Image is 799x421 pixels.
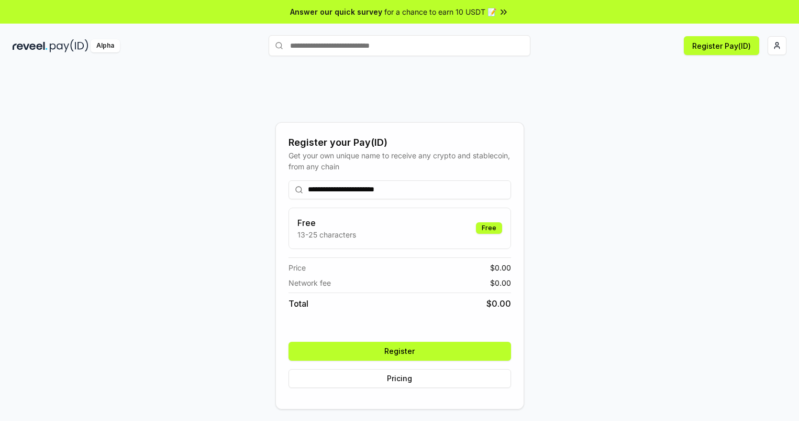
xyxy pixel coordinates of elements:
[288,277,331,288] span: Network fee
[288,150,511,172] div: Get your own unique name to receive any crypto and stablecoin, from any chain
[486,297,511,310] span: $ 0.00
[91,39,120,52] div: Alpha
[288,135,511,150] div: Register your Pay(ID)
[297,229,356,240] p: 13-25 characters
[290,6,382,17] span: Answer our quick survey
[490,262,511,273] span: $ 0.00
[288,297,308,310] span: Total
[288,342,511,361] button: Register
[384,6,496,17] span: for a chance to earn 10 USDT 📝
[297,217,356,229] h3: Free
[288,262,306,273] span: Price
[490,277,511,288] span: $ 0.00
[50,39,88,52] img: pay_id
[684,36,759,55] button: Register Pay(ID)
[13,39,48,52] img: reveel_dark
[288,369,511,388] button: Pricing
[476,222,502,234] div: Free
